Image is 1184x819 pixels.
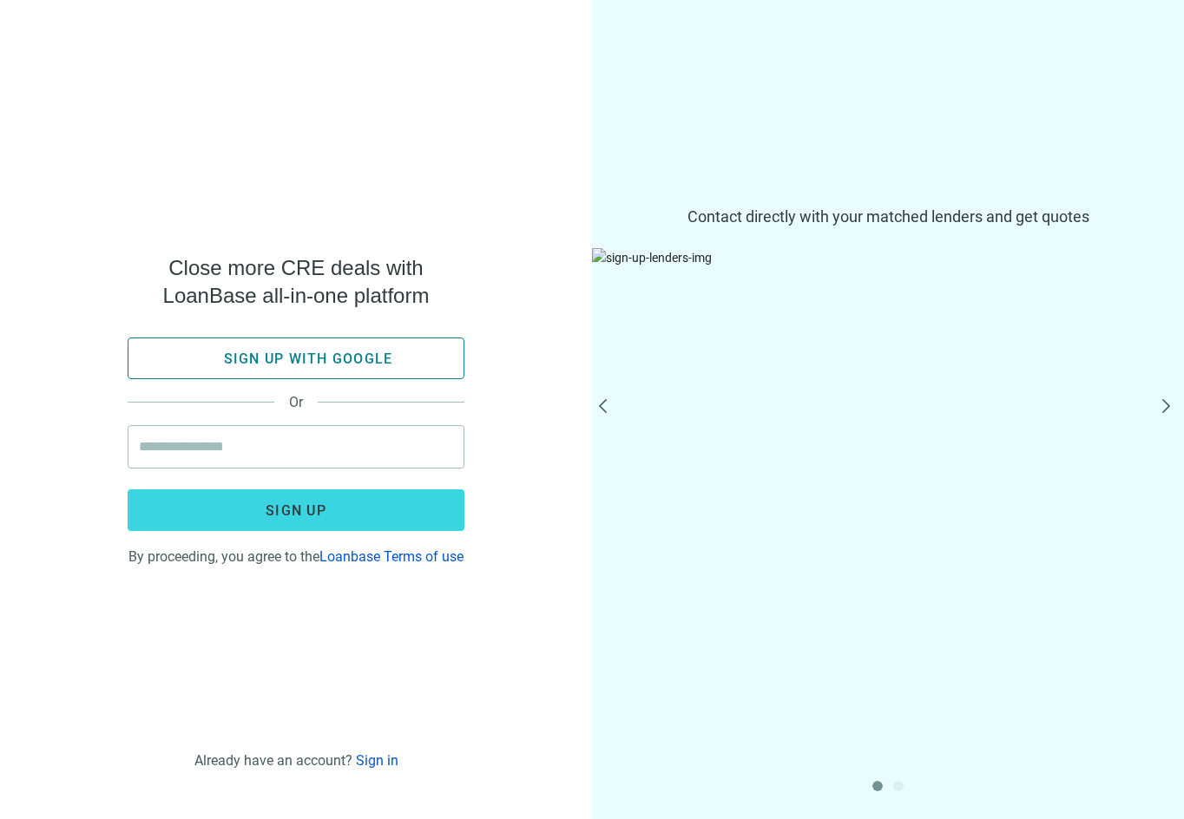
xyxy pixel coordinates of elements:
span: Contact directly with your matched lenders and get quotes [592,206,1184,227]
button: prev [599,399,620,420]
button: next [1156,399,1177,420]
button: 1 [872,781,883,791]
button: 2 [893,781,904,791]
a: Sign in [356,752,398,769]
span: Or [274,394,318,410]
button: Sign up [128,489,464,531]
a: Loanbase Terms of use [319,548,464,565]
span: Close more CRE deals with LoanBase all-in-one platform [128,254,464,310]
div: By proceeding, you agree to the [128,545,464,565]
img: sign-up-lenders-img [592,248,1184,613]
span: Sign up [266,502,326,519]
span: Sign up with google [224,351,393,367]
button: Sign up with google [128,337,464,379]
